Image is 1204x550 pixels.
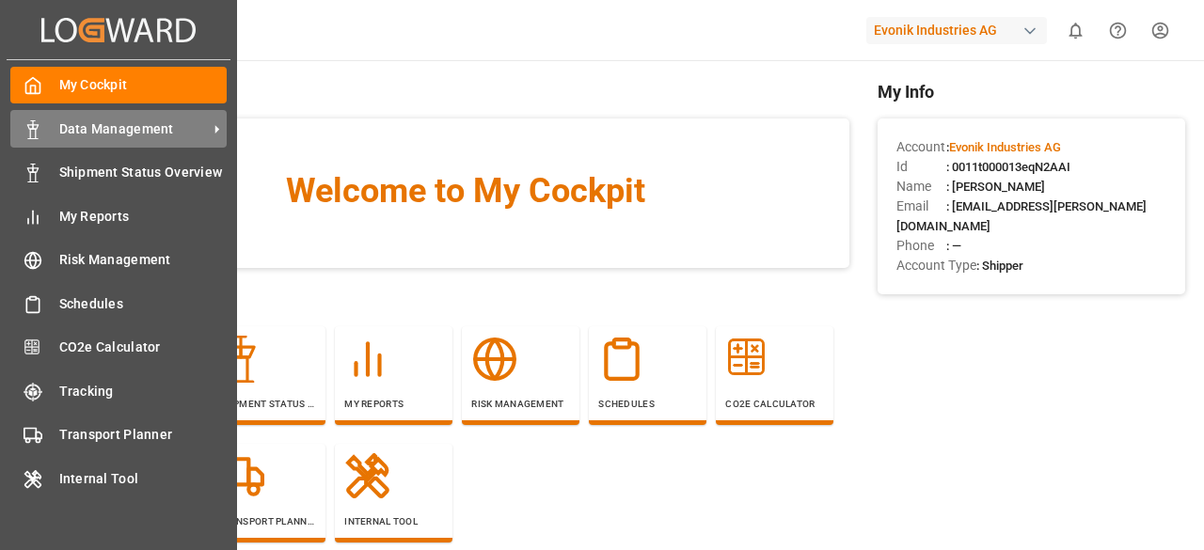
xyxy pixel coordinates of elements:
[10,329,227,366] a: CO2e Calculator
[1097,9,1139,52] button: Help Center
[59,425,228,445] span: Transport Planner
[896,196,946,216] span: Email
[878,79,1185,104] span: My Info
[10,154,227,191] a: Shipment Status Overview
[59,338,228,357] span: CO2e Calculator
[10,242,227,278] a: Risk Management
[10,67,227,103] a: My Cockpit
[976,259,1023,273] span: : Shipper
[10,372,227,409] a: Tracking
[10,460,227,496] a: Internal Tool
[59,469,228,489] span: Internal Tool
[896,137,946,157] span: Account
[217,397,316,411] p: Shipment Status Overview
[896,177,946,196] span: Name
[344,397,443,411] p: My Reports
[725,397,824,411] p: CO2e Calculator
[10,416,227,453] a: Transport Planner
[471,397,570,411] p: Risk Management
[866,17,1047,44] div: Evonik Industries AG
[1054,9,1097,52] button: show 0 new notifications
[59,250,228,270] span: Risk Management
[598,397,697,411] p: Schedules
[949,140,1061,154] span: Evonik Industries AG
[946,160,1070,174] span: : 0011t000013eqN2AAI
[81,287,849,312] span: Navigation
[946,239,961,253] span: : —
[59,75,228,95] span: My Cockpit
[896,199,1147,233] span: : [EMAIL_ADDRESS][PERSON_NAME][DOMAIN_NAME]
[946,140,1061,154] span: :
[896,256,976,275] span: Account Type
[10,285,227,322] a: Schedules
[217,514,316,528] p: Transport Planner
[59,163,228,182] span: Shipment Status Overview
[896,157,946,177] span: Id
[59,382,228,401] span: Tracking
[59,207,228,227] span: My Reports
[10,197,227,234] a: My Reports
[59,294,228,314] span: Schedules
[946,180,1045,194] span: : [PERSON_NAME]
[119,165,812,216] span: Welcome to My Cockpit
[896,236,946,256] span: Phone
[59,119,208,139] span: Data Management
[344,514,443,528] p: Internal Tool
[866,12,1054,48] button: Evonik Industries AG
